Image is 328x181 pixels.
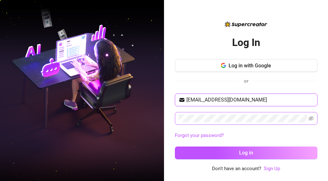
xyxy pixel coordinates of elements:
img: logo-BBDzfeDw.svg [225,21,267,27]
a: Forgot your password? [175,132,317,140]
span: Log in [239,150,253,156]
a: Sign Up [264,165,280,173]
span: eye-invisible [308,116,314,121]
a: Sign Up [264,166,280,171]
a: Forgot your password? [175,132,224,138]
button: Log in with Google [175,59,317,72]
input: Your email [186,96,314,104]
button: Log in [175,147,317,159]
span: Don't have an account? [212,165,261,173]
span: Log in with Google [229,63,271,69]
h2: Log In [232,36,260,49]
span: or [244,78,248,84]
